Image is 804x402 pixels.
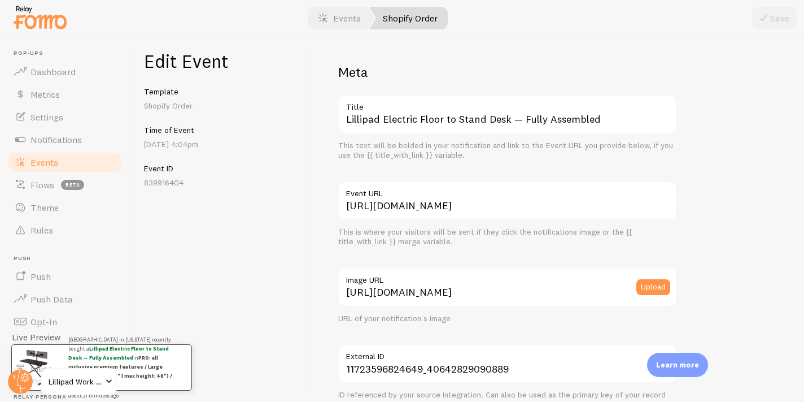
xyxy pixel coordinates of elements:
[656,360,699,370] p: Learn more
[30,89,60,100] span: Metrics
[338,344,677,363] label: External ID
[7,196,123,219] a: Theme
[7,288,123,310] a: Push Data
[30,316,57,327] span: Opt-In
[7,174,123,196] a: Flows beta
[12,3,68,32] img: fomo-relay-logo-orange.svg
[30,224,53,236] span: Rules
[30,179,54,191] span: Flows
[30,66,76,77] span: Dashboard
[7,219,123,241] a: Rules
[647,353,708,377] div: Learn more
[7,60,123,83] a: Dashboard
[7,83,123,106] a: Metrics
[144,125,297,135] h5: Time of Event
[338,181,677,200] label: Event URL
[30,271,51,282] span: Push
[30,111,63,123] span: Settings
[636,279,670,295] button: Upload
[7,128,123,151] a: Notifications
[7,310,123,333] a: Opt-In
[338,227,677,247] div: This is where your visitors will be sent if they click the notifications image or the {{ title_wi...
[7,265,123,288] a: Push
[30,202,59,213] span: Theme
[338,267,677,287] label: Image URL
[338,94,677,114] label: Title
[14,394,123,401] span: Relay Persona
[144,87,297,97] h5: Template
[7,106,123,128] a: Settings
[144,139,297,150] p: [DATE] 4:04pm
[144,100,297,111] p: Shopify Order
[41,368,117,395] a: Lillipad Work Solutions
[338,314,677,324] div: URL of your notification's image
[338,63,677,81] h2: Meta
[338,141,677,161] div: This text will be bolded in your notification and link to the Event URL you provide below, if you...
[30,134,82,145] span: Notifications
[7,357,123,380] a: Inline
[61,180,84,190] span: beta
[14,255,123,262] span: Push
[144,177,297,188] p: 839916404
[49,375,102,388] span: Lillipad Work Solutions
[30,363,53,374] span: Inline
[14,50,123,57] span: Pop-ups
[30,293,73,305] span: Push Data
[144,50,297,73] h1: Edit Event
[7,151,123,174] a: Events
[144,163,297,174] h5: Event ID
[30,157,58,168] span: Events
